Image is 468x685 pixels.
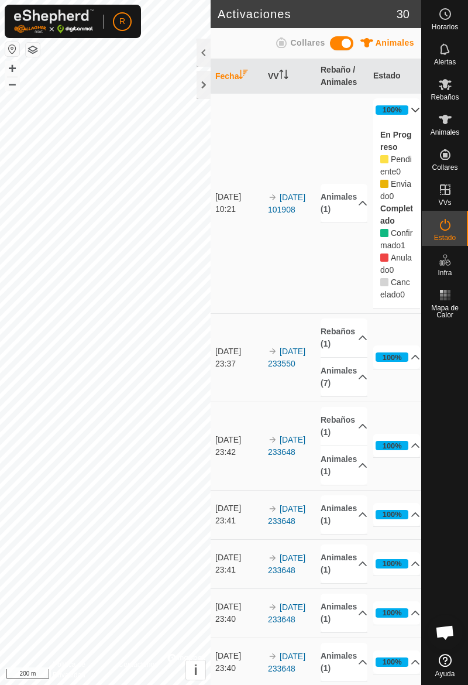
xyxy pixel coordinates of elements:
[215,662,262,674] div: 23:40
[215,601,262,613] div: [DATE]
[321,446,367,485] p-accordion-header: Animales (1)
[321,643,367,681] p-accordion-header: Animales (1)
[194,662,198,678] span: i
[268,652,305,673] a: [DATE] 233648
[215,564,262,576] div: 23:41
[380,228,412,250] span: Confirmed
[373,345,420,369] p-accordion-header: 100%
[268,435,305,457] a: [DATE] 233648
[422,649,468,682] a: Ayuda
[215,191,262,203] div: [DATE]
[268,504,277,513] img: arrow
[435,670,455,677] span: Ayuda
[290,38,325,47] span: Collares
[321,544,367,583] p-accordion-header: Animales (1)
[268,347,305,368] a: [DATE] 233550
[321,318,367,357] p-accordion-header: Rebaños (1)
[5,42,19,56] button: Restablecer Mapa
[316,59,369,94] th: Rebaño / Animales
[268,347,277,356] img: arrow
[211,59,263,94] th: Fecha
[215,650,262,662] div: [DATE]
[376,559,408,568] div: 100%
[376,657,408,667] div: 100%
[373,434,420,457] p-accordion-header: 100%
[321,184,367,222] p-accordion-header: Animales (1)
[380,278,388,286] i: 0 Cancelled
[215,552,262,564] div: [DATE]
[268,193,277,202] img: arrow
[321,407,367,446] p-accordion-header: Rebaños (1)
[376,510,408,519] div: 100%
[432,164,457,171] span: Collares
[215,358,262,370] div: 23:37
[396,167,401,176] span: Pending
[53,659,105,680] a: Política de Privacidad
[380,155,388,163] i: 0 Pending
[215,446,262,458] div: 23:42
[373,601,420,625] p-accordion-header: 100%
[380,204,413,225] label: Completado
[321,358,367,396] p-accordion-header: Animales (7)
[373,503,420,526] p-accordion-header: 100%
[380,254,388,262] i: 0 Overridden
[373,650,420,674] p-accordion-header: 100%
[215,345,262,358] div: [DATE]
[383,352,402,363] div: 100%
[268,193,305,214] a: [DATE] 101908
[425,304,465,318] span: Mapa de Calor
[215,502,262,515] div: [DATE]
[434,234,456,241] span: Estado
[373,552,420,576] p-accordion-header: 100%
[390,191,394,201] span: Sent
[215,434,262,446] div: [DATE]
[268,435,277,444] img: arrow
[376,105,408,115] div: 100%
[268,652,277,661] img: arrow
[268,553,277,563] img: arrow
[380,180,388,188] i: 0 Sent
[321,594,367,632] p-accordion-header: Animales (1)
[383,104,402,115] div: 100%
[321,495,367,534] p-accordion-header: Animales (1)
[373,122,420,308] p-accordion-content: 100%
[380,130,412,152] label: En Progreso
[380,253,412,275] span: Overridden
[376,38,414,47] span: Animales
[215,203,262,215] div: 10:21
[431,94,459,101] span: Rebaños
[215,515,262,527] div: 23:41
[263,59,316,94] th: VV
[279,71,288,81] p-sorticon: Activar para ordenar
[438,269,452,276] span: Infra
[119,659,158,680] a: Contáctenos
[380,179,411,201] span: Pending
[26,43,40,57] button: Capas del Mapa
[380,229,388,237] i: 1 Confirmed 65948,
[215,613,262,625] div: 23:40
[268,504,305,526] a: [DATE] 233648
[428,615,463,650] a: Chat abierto
[268,602,305,624] a: [DATE] 233648
[434,59,456,66] span: Alertas
[376,441,408,450] div: 100%
[432,23,458,30] span: Horarios
[218,7,397,21] h2: Activaciones
[390,265,394,275] span: Overridden
[401,241,405,250] span: Confirmed
[383,558,402,569] div: 100%
[268,602,277,612] img: arrow
[380,278,410,299] span: Cancelled
[373,98,420,122] p-accordion-header: 100%
[376,352,408,362] div: 100%
[397,5,409,23] span: 30
[369,59,421,94] th: Estado
[376,608,408,618] div: 100%
[268,553,305,575] a: [DATE] 233648
[14,9,94,33] img: Logo Gallagher
[119,15,125,28] span: R
[380,155,412,176] span: Pendiente
[5,77,19,91] button: –
[383,440,402,451] div: 100%
[383,607,402,618] div: 100%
